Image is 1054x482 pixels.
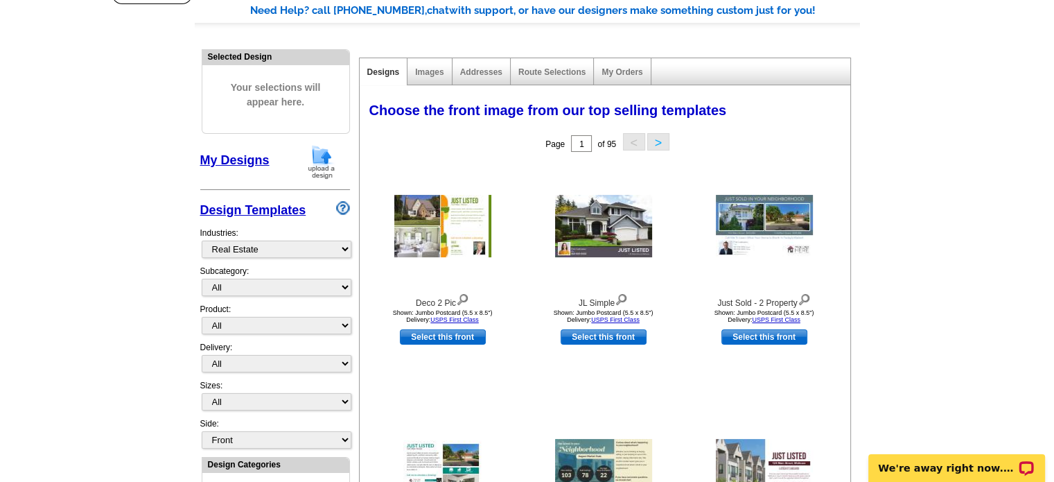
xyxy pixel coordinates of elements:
[456,291,469,306] img: view design details
[601,67,642,77] a: My Orders
[561,329,647,345] a: use this design
[527,309,680,323] div: Shown: Jumbo Postcard (5.5 x 8.5") Delivery:
[336,201,350,215] img: design-wizard-help-icon.png
[716,195,813,257] img: Just Sold - 2 Property
[200,153,270,167] a: My Designs
[597,139,616,149] span: of 95
[623,133,645,150] button: <
[591,316,640,323] a: USPS First Class
[721,329,807,345] a: use this design
[400,329,486,345] a: use this design
[527,291,680,309] div: JL Simple
[752,316,800,323] a: USPS First Class
[367,291,519,309] div: Deco 2 Pic
[250,3,860,19] div: Need Help? call [PHONE_NUMBER], with support, or have our designers make something custom just fo...
[688,291,841,309] div: Just Sold - 2 Property
[200,341,350,379] div: Delivery:
[555,195,652,257] img: JL Simple
[200,379,350,418] div: Sizes:
[518,67,586,77] a: Route Selections
[430,316,479,323] a: USPS First Class
[200,203,306,217] a: Design Templates
[213,67,339,123] span: Your selections will appear here.
[647,133,669,150] button: >
[367,309,519,323] div: Shown: Jumbo Postcard (5.5 x 8.5") Delivery:
[200,303,350,341] div: Product:
[200,220,350,265] div: Industries:
[688,309,841,323] div: Shown: Jumbo Postcard (5.5 x 8.5") Delivery:
[202,458,349,471] div: Design Categories
[460,67,502,77] a: Addresses
[367,67,400,77] a: Designs
[202,50,349,63] div: Selected Design
[615,291,628,306] img: view design details
[415,67,443,77] a: Images
[304,144,340,180] img: upload-design
[859,438,1054,482] iframe: LiveChat chat widget
[798,291,811,306] img: view design details
[545,139,565,149] span: Page
[200,265,350,303] div: Subcategory:
[369,103,727,118] span: Choose the front image from our top selling templates
[394,195,491,257] img: Deco 2 Pic
[427,4,449,17] span: chat
[200,418,350,450] div: Side:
